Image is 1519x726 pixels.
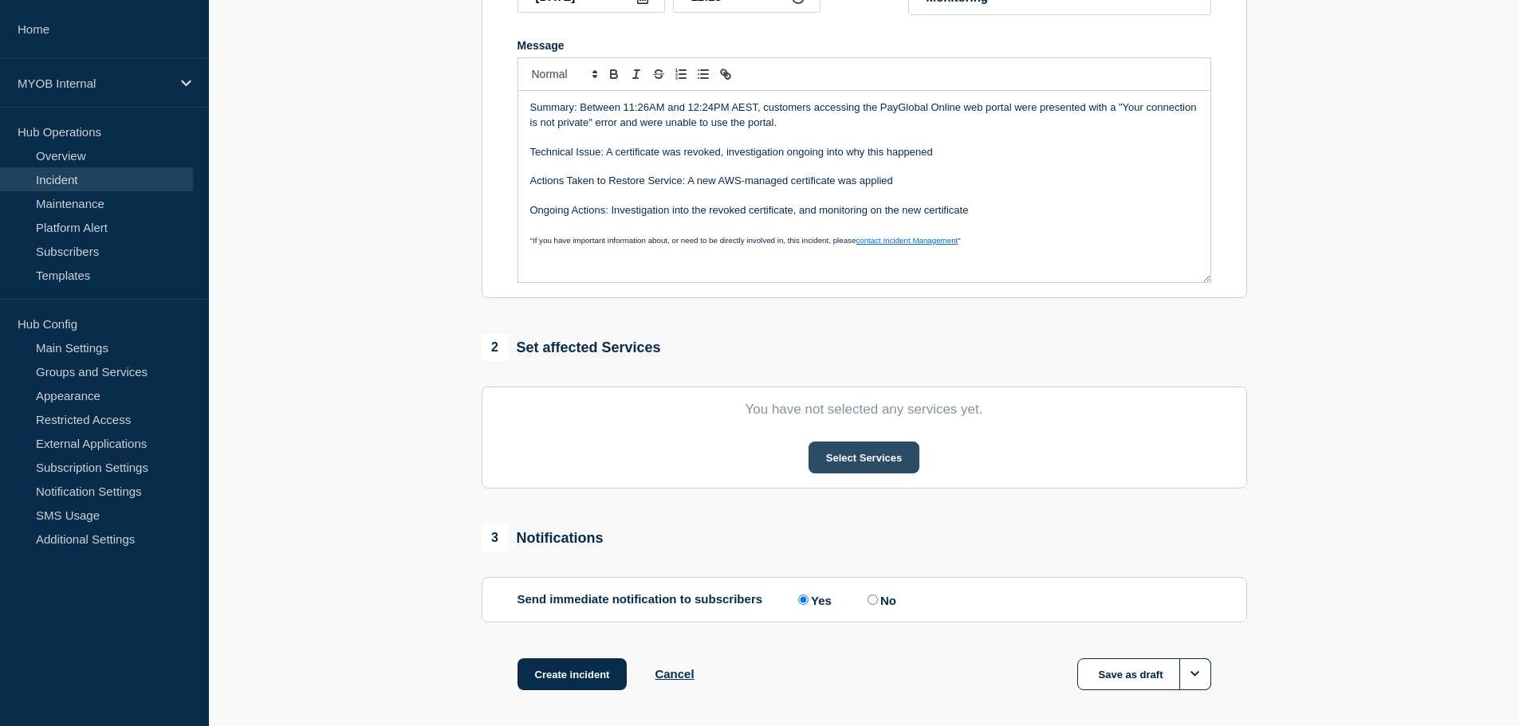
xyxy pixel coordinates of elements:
div: Set affected Services [482,334,661,361]
button: Toggle italic text [625,65,647,84]
button: Toggle bold text [603,65,625,84]
span: Font size [525,65,603,84]
div: Message [518,91,1210,282]
label: No [864,592,896,607]
button: Select Services [809,441,919,473]
p: Send immediate notification to subscribers [517,592,763,607]
button: Save as draft [1077,658,1211,690]
div: Notifications [482,524,604,551]
p: You have not selected any services yet. [517,402,1211,418]
a: contact Incident Management [856,236,958,245]
button: Create incident [517,658,628,690]
button: Toggle bulleted list [692,65,714,84]
button: Cancel [655,667,694,681]
p: Actions Taken to Restore Service: A new AWS-managed certificate was applied [530,174,1198,188]
span: 2 [482,334,509,361]
p: Summary: Between 11:26AM and 12:24PM AEST, customers accessing the PayGlobal Online web portal we... [530,100,1198,130]
span: "If you have important information about, or need to be directly involved in, this incident, please [530,236,856,245]
div: Send immediate notification to subscribers [517,592,1211,607]
p: Ongoing Actions: Investigation into the revoked certificate, and monitoring on the new certificate [530,203,1198,218]
input: No [868,595,878,605]
button: Options [1179,658,1211,690]
button: Toggle strikethrough text [647,65,670,84]
input: Yes [798,595,809,605]
label: Yes [794,592,832,607]
div: Message [517,39,1211,52]
span: " [958,236,960,245]
span: 3 [482,524,509,551]
button: Toggle ordered list [670,65,692,84]
button: Toggle link [714,65,737,84]
p: MYOB Internal [18,77,171,90]
p: Technical Issue: A certificate was revoked, investigation ongoing into why this happened [530,145,1198,159]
